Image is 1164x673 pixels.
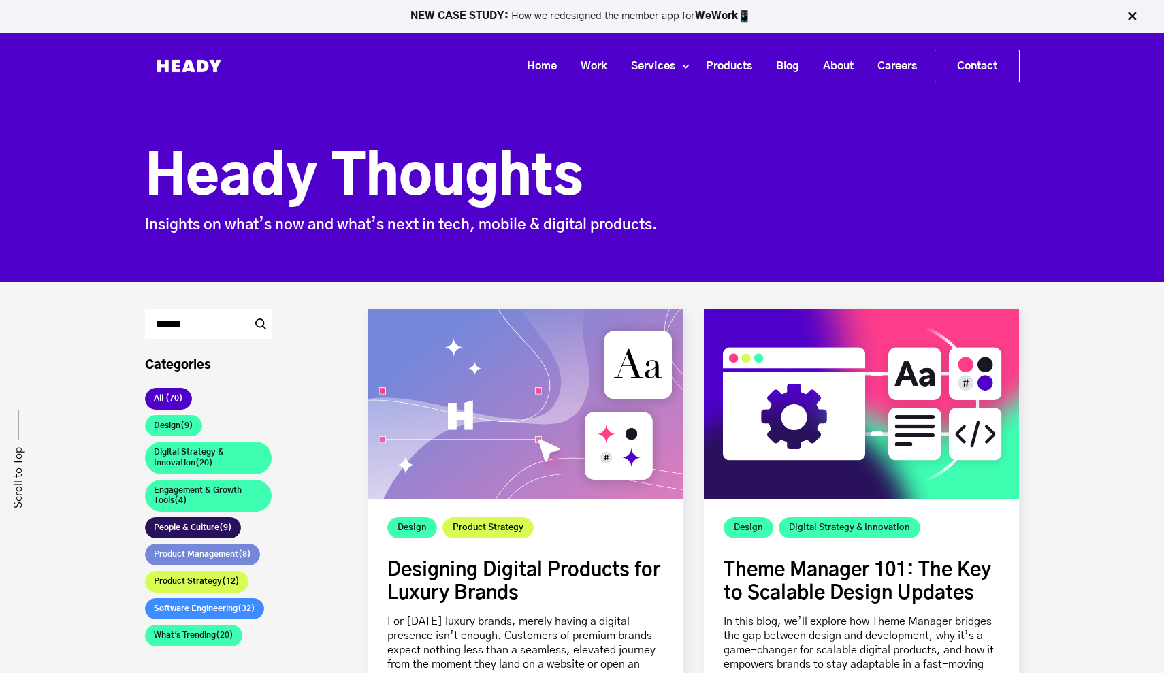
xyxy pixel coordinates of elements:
[145,517,241,539] a: People & Culture(9)
[145,598,264,620] a: Software Engineering(32)
[860,54,924,79] a: Careers
[387,561,660,603] a: Designing Digital Products for Luxury Brands
[724,517,773,538] a: Design
[614,54,682,79] a: Services
[145,480,272,512] a: Engagement & Growth Tools(4)
[145,144,1020,212] h1: Heady Thoughts
[145,357,272,374] h3: Categories
[247,50,1020,82] div: Navigation Menu
[759,54,806,79] a: Blog
[510,54,564,79] a: Home
[145,442,272,474] a: Digital Strategy & Innovation(20)
[145,39,233,93] img: Heady_Logo_Web-01 (1)
[738,10,751,23] img: app emoji
[145,309,272,339] input: Search
[410,11,511,21] strong: NEW CASE STUDY:
[180,421,193,429] span: (9)
[216,631,233,639] span: (20)
[195,459,213,467] span: (20)
[935,50,1019,82] a: Contact
[695,11,738,21] a: WeWork
[442,517,534,538] a: Product Strategy
[174,496,187,504] span: (4)
[145,217,658,232] span: Insights on what’s now and what’s next in tech, mobile & digital products.
[6,10,1158,23] p: How we redesigned the member app for
[12,447,26,508] a: Scroll to Top
[145,571,248,593] a: Product Strategy(12)
[145,415,202,437] a: Design(9)
[145,625,242,646] a: What's Trending(20)
[387,517,437,538] a: Design
[564,54,614,79] a: Work
[1125,10,1139,23] img: Close Bar
[779,517,920,538] a: Digital Strategy & Innovation
[222,577,240,585] span: (12)
[724,561,991,603] a: Theme Manager 101: The Key to Scalable Design Updates
[806,54,860,79] a: About
[689,54,759,79] a: Products
[145,388,192,410] a: All (70)
[219,523,232,531] span: (9)
[238,550,251,558] span: (8)
[145,544,260,565] a: Product Management(8)
[238,604,255,612] span: (32)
